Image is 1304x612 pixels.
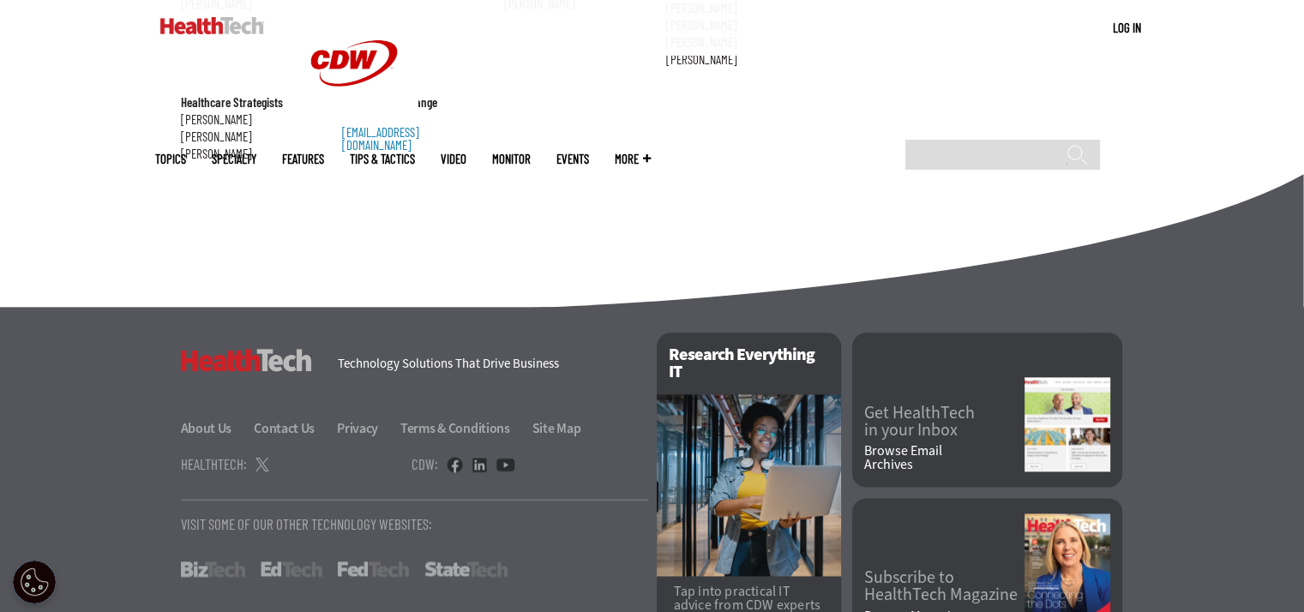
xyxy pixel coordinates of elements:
div: Cookie Settings [13,561,56,603]
a: FedTech [338,561,409,577]
a: Get HealthTechin your Inbox [864,405,1025,439]
h4: Technology Solutions That Drive Business [338,357,635,370]
div: User menu [1113,19,1141,37]
span: More [615,153,651,165]
a: Privacy [337,419,398,437]
a: Features [282,153,324,165]
a: Events [556,153,589,165]
a: Contact Us [254,419,334,437]
a: Subscribe toHealthTech Magazine [864,569,1025,603]
h4: CDW: [412,457,438,471]
a: Site Map [532,419,581,437]
button: Open Preferences [13,561,56,603]
span: Specialty [212,153,256,165]
a: BizTech [181,561,245,577]
p: Tap into practical IT advice from CDW experts [674,585,824,612]
a: About Us [181,419,252,437]
span: Topics [155,153,186,165]
a: EdTech [261,561,322,577]
a: Log in [1113,20,1141,35]
a: MonITor [492,153,531,165]
h4: HealthTech: [181,457,247,471]
a: Tips & Tactics [350,153,415,165]
img: newsletter screenshot [1025,377,1110,471]
a: StateTech [424,561,508,577]
a: Browse EmailArchives [864,444,1025,471]
a: Terms & Conditions [400,419,530,437]
a: CDW [290,113,418,131]
p: Visit Some Of Our Other Technology Websites: [181,517,648,531]
h3: HealthTech [181,349,312,371]
a: Video [441,153,466,165]
img: Home [160,17,264,34]
h2: Research Everything IT [657,333,841,394]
